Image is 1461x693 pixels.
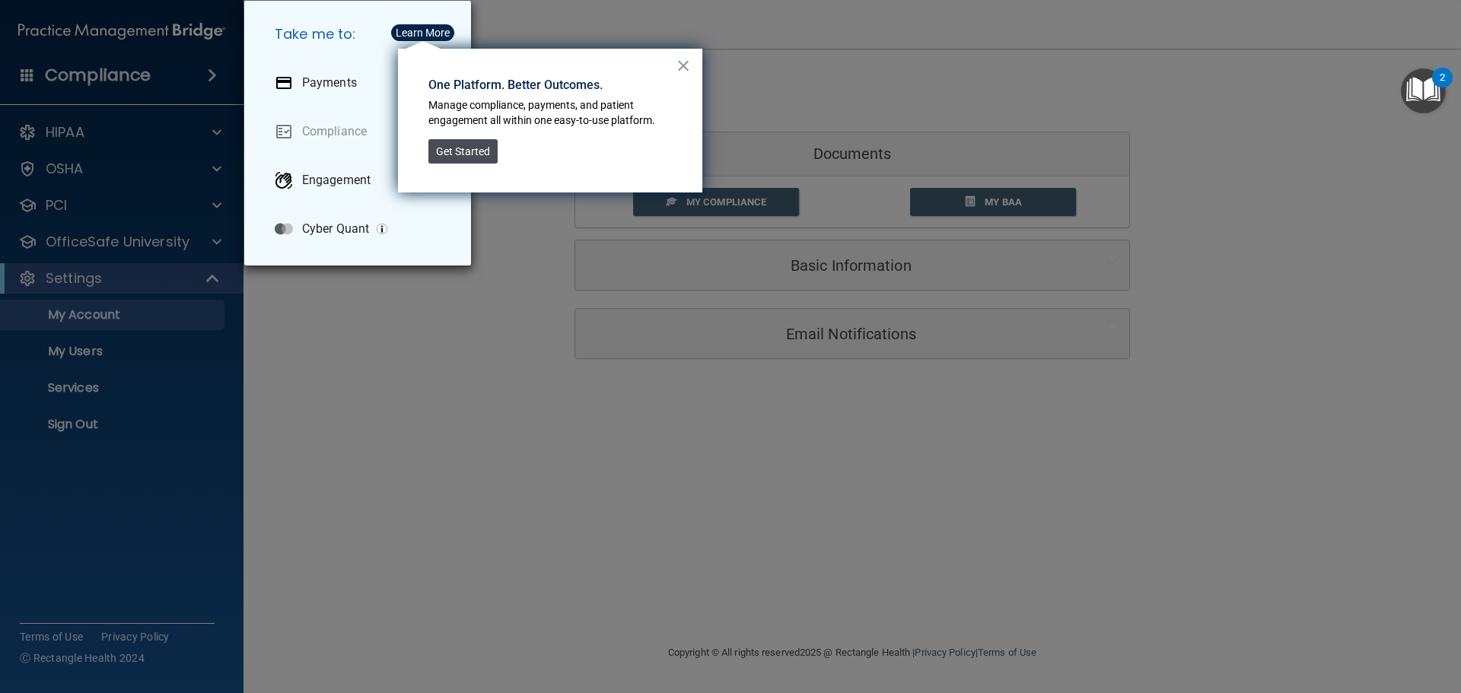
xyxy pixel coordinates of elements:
p: Cyber Quant [302,221,369,237]
p: One Platform. Better Outcomes. [428,77,676,94]
button: Get Started [428,139,498,164]
button: Close [676,53,691,78]
iframe: Drift Widget Chat Controller [1198,585,1443,646]
p: Payments [302,75,357,91]
div: 2 [1440,78,1445,97]
button: Open Resource Center, 2 new notifications [1401,68,1446,113]
p: Engagement [302,173,371,188]
h5: Take me to: [263,13,459,56]
p: Manage compliance, payments, and patient engagement all within one easy-to-use platform. [428,98,676,128]
div: Learn More [396,27,450,38]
